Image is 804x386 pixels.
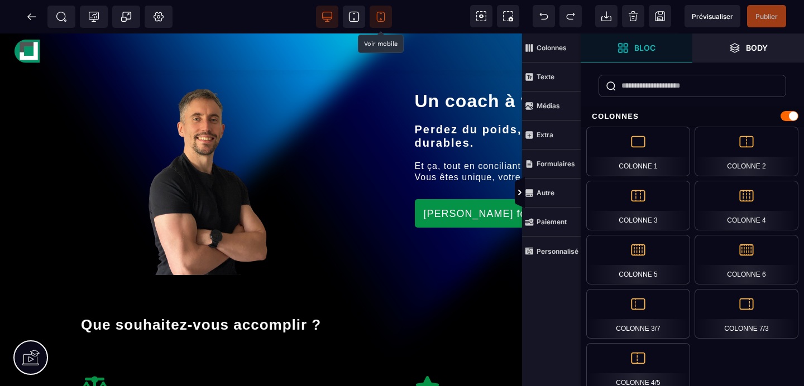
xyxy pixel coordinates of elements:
span: Voir les composants [470,5,492,27]
img: deb938928f5e33317c41bd396624582d.svg [14,5,41,32]
span: Personnalisé [522,237,581,266]
strong: Formulaires [537,160,575,168]
div: Colonnes [581,106,804,127]
span: Extra [522,120,581,149]
span: SEO [56,11,67,22]
span: Capture d'écran [497,5,519,27]
span: Enregistrer [649,5,671,27]
span: Code de suivi [80,6,108,28]
span: Créer une alerte modale [112,6,140,28]
span: Favicon [145,6,173,28]
span: Aperçu [685,5,740,27]
img: 305c43959cd627ddbe6b199c9ceeeb31_Profil_pic_(800_x_600_px).png [78,54,329,242]
div: Colonne 7/3 [695,289,798,339]
span: Ouvrir les blocs [581,33,692,62]
div: Colonne 3 [586,181,690,230]
span: Réglages Body [153,11,164,22]
span: Autre [522,178,581,208]
strong: Bloc [634,44,655,52]
text: Et ça, tout en conciliant vie personnelle et professionnelle. Vous êtes unique, votre accompagnem... [415,122,788,154]
span: Voir tablette [343,6,365,28]
a: À propos [706,11,742,26]
span: Défaire [533,5,555,27]
span: Retour [21,6,43,28]
span: Paiement [522,208,581,237]
strong: Colonnes [537,44,567,52]
span: Popup [121,11,132,22]
div: Colonne 1 [586,127,690,176]
div: Colonne 5 [586,235,690,284]
div: Colonne 4 [695,181,798,230]
h1: Que souhaitez-vous accomplir ? [81,277,723,306]
span: Nettoyage [622,5,644,27]
a: Contact [755,11,786,26]
div: Colonne 6 [695,235,798,284]
strong: Extra [537,131,553,139]
a: Accueil [613,11,642,26]
span: Médias [522,91,581,120]
strong: Body [746,44,768,52]
span: Colonnes [522,33,581,62]
span: Formulaires [522,149,581,178]
div: Colonne 3/7 [586,289,690,339]
strong: Autre [537,189,554,197]
span: Tracking [88,11,99,22]
span: Enregistrer le contenu [747,5,786,27]
span: Voir bureau [316,6,338,28]
button: [PERSON_NAME] forme OFFERT [415,166,601,194]
span: Métadata SEO [47,6,75,28]
h2: Perdez du poids, tonifiez votre corps pour des résultats durables. [415,84,788,122]
strong: Personnalisé [537,247,578,255]
span: Rétablir [559,5,582,27]
span: Afficher les vues [581,176,592,210]
strong: Texte [537,73,554,81]
h1: Un coach à vos côtés ! [415,51,788,84]
span: Texte [522,62,581,91]
strong: Paiement [537,218,567,226]
span: Voir mobile [370,6,392,28]
span: Publier [755,12,778,21]
div: Colonne 2 [695,127,798,176]
a: Coaching [655,11,693,26]
strong: Médias [537,102,560,110]
span: Importer [595,5,618,27]
span: Ouvrir les calques [692,33,804,62]
span: Prévisualiser [692,12,733,21]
